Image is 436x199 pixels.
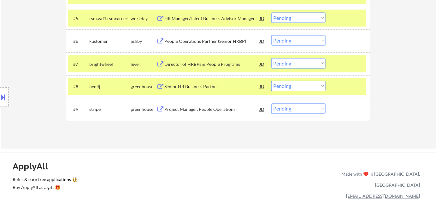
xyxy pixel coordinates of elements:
[259,13,265,24] div: JD
[131,61,156,67] div: lever
[131,84,156,90] div: greenhouse
[164,84,260,90] div: Senior HR Business Partner
[259,104,265,115] div: JD
[13,185,76,190] div: Buy ApplyAll as a gift 🎁
[164,38,260,44] div: People Operations Partner (Senior HRBP)
[131,38,156,44] div: ashby
[89,15,131,22] div: rsm.wd1.rsmcareers
[73,38,84,44] div: #6
[13,178,209,184] a: Refer & earn free applications 👯‍♀️
[131,15,156,22] div: workday
[259,35,265,47] div: JD
[13,161,55,172] div: ApplyAll
[131,106,156,113] div: greenhouse
[13,184,76,192] a: Buy ApplyAll as a gift 🎁
[164,106,260,113] div: Project Manager, People Operations
[259,81,265,92] div: JD
[164,61,260,67] div: Director of HRBPs & People Programs
[259,58,265,70] div: JD
[89,38,131,44] div: kustomer
[164,15,260,22] div: HR Manager/Talent Business Advisor Manager
[346,194,420,199] a: [EMAIL_ADDRESS][DOMAIN_NAME]
[339,169,420,191] div: Made with ❤️ in [GEOGRAPHIC_DATA], [GEOGRAPHIC_DATA]
[73,15,84,22] div: #5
